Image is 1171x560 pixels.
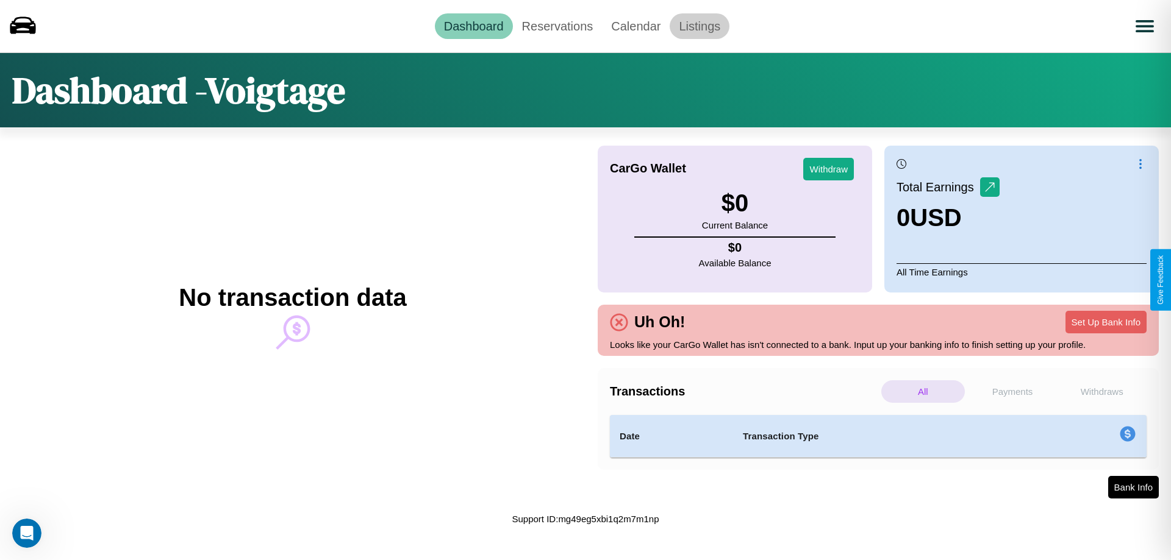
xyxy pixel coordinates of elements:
h1: Dashboard - Voigtage [12,65,345,115]
p: Total Earnings [897,176,980,198]
iframe: Intercom live chat [12,519,41,548]
a: Dashboard [435,13,513,39]
p: All Time Earnings [897,263,1147,280]
h4: Transaction Type [743,429,1020,444]
p: Current Balance [702,217,768,233]
h4: Uh Oh! [628,313,691,331]
table: simple table [610,415,1147,458]
p: Support ID: mg49eg5xbi1q2m7m1np [512,511,659,527]
h2: No transaction data [179,284,406,311]
button: Bank Info [1108,476,1159,498]
div: Give Feedback [1156,255,1165,305]
a: Calendar [602,13,670,39]
h3: 0 USD [897,204,1000,232]
p: Available Balance [699,255,772,271]
button: Withdraw [803,158,854,180]
h4: $ 0 [699,241,772,255]
h4: Transactions [610,385,878,399]
h4: Date [620,429,723,444]
p: Looks like your CarGo Wallet has isn't connected to a bank. Input up your banking info to finish ... [610,336,1147,353]
h4: CarGo Wallet [610,161,686,175]
p: Withdraws [1060,380,1144,403]
a: Reservations [513,13,603,39]
h3: $ 0 [702,190,768,217]
p: Payments [971,380,1055,403]
p: All [881,380,965,403]
button: Set Up Bank Info [1065,311,1147,333]
button: Open menu [1128,9,1162,43]
a: Listings [670,13,729,39]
